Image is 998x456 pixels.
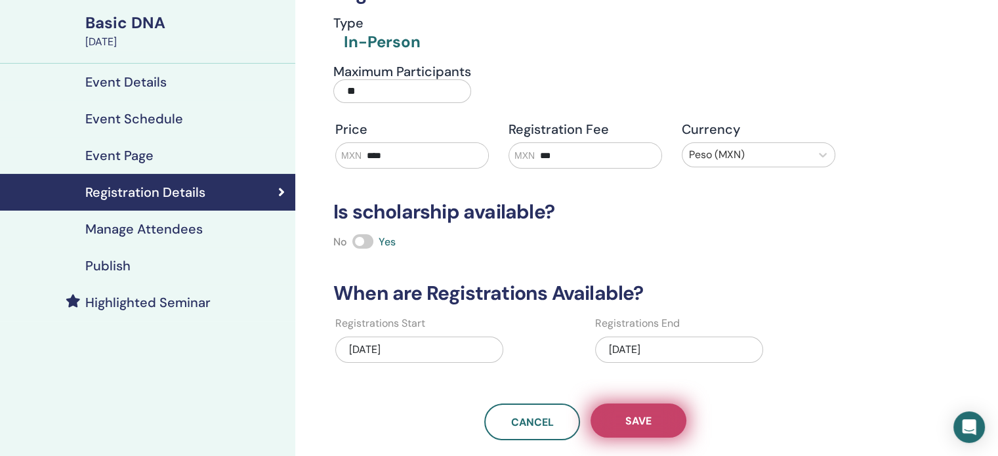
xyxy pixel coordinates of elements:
span: Cancel [511,415,554,429]
label: Registrations End [595,316,680,331]
h4: Highlighted Seminar [85,295,211,310]
span: Yes [379,235,396,249]
h4: Maximum Participants [333,64,471,79]
h4: Currency [682,121,835,137]
button: Save [591,404,686,438]
div: In-Person [344,31,421,53]
div: [DATE] [335,337,503,363]
h3: When are Registrations Available? [325,281,845,305]
div: Open Intercom Messenger [953,411,985,443]
a: Basic DNA[DATE] [77,12,295,50]
span: No [333,235,347,249]
h4: Event Page [85,148,154,163]
h4: Event Schedule [85,111,183,127]
span: MXN [514,149,535,163]
h4: Price [335,121,489,137]
h4: Registration Fee [509,121,662,137]
h4: Publish [85,258,131,274]
h4: Type [333,15,421,31]
span: MXN [341,149,362,163]
a: Cancel [484,404,580,440]
h4: Registration Details [85,184,205,200]
div: [DATE] [85,34,287,50]
h4: Manage Attendees [85,221,203,237]
div: [DATE] [595,337,763,363]
label: Registrations Start [335,316,425,331]
h3: Is scholarship available? [325,200,845,224]
input: Maximum Participants [333,79,471,103]
span: Save [625,414,652,428]
div: Basic DNA [85,12,287,34]
h4: Event Details [85,74,167,90]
